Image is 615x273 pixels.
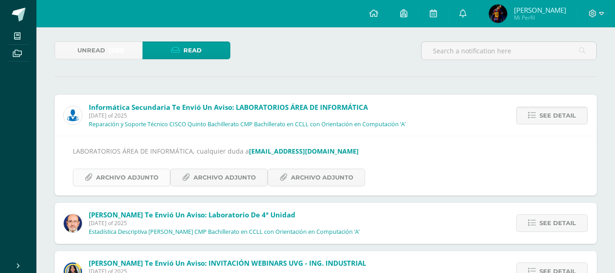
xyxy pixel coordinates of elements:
span: [PERSON_NAME] [514,5,566,15]
p: Estadística Descriptiva [PERSON_NAME] CMP Bachillerato en CCLL con Orientación en Computación ‘A’ [89,228,360,236]
p: Reparación y Soporte Técnico CISCO Quinto Bachillerato CMP Bachillerato en CCLL con Orientación e... [89,121,406,128]
span: [PERSON_NAME] te envió un aviso: INVITACIÓN WEBINARS UVG - ING. INDUSTRIAL [89,258,366,268]
a: [EMAIL_ADDRESS][DOMAIN_NAME] [249,147,359,155]
span: (592) [109,42,124,59]
a: Archivo Adjunto [73,169,170,186]
a: Archivo Adjunto [268,169,365,186]
span: Archivo Adjunto [96,169,158,186]
img: 1e26687f261d44f246eaf5750538126e.png [489,5,507,23]
span: Informática Secundaria te envió un aviso: LABORATORIOS ÁREA DE INFORMÁTICA [89,103,368,112]
span: [DATE] of 2025 [89,112,406,119]
a: Read [142,41,230,59]
span: Archivo Adjunto [193,169,256,186]
span: See detail [539,215,576,232]
span: See detail [539,107,576,124]
span: Read [183,42,202,59]
img: 6b7a2a75a6c7e6282b1a1fdce061224c.png [64,214,82,232]
span: Mi Perfil [514,14,566,21]
a: Unread(592) [55,41,142,59]
input: Search a notification here [422,42,596,60]
span: [DATE] of 2025 [89,219,360,227]
span: Unread [77,42,105,59]
a: Archivo Adjunto [170,169,268,186]
span: [PERSON_NAME] te envió un aviso: Laboratorio de 4ª Unidad [89,210,295,219]
img: 6ed6846fa57649245178fca9fc9a58dd.png [64,106,82,124]
div: LABORATORIOS ÁREA DE INFORMÁTICA, cualquier duda a [73,145,579,186]
span: Archivo Adjunto [291,169,353,186]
